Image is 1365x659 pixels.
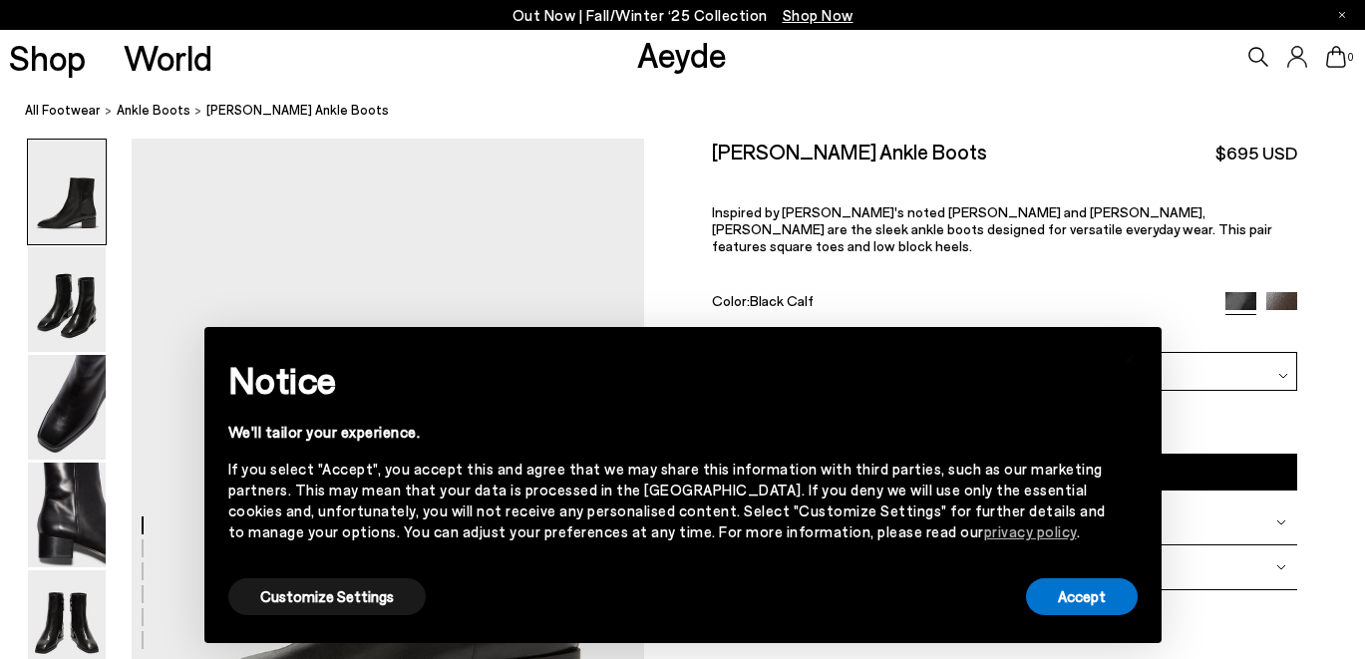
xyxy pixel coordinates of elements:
a: ankle boots [117,100,190,121]
a: All Footwear [25,100,101,121]
a: privacy policy [984,522,1077,540]
p: Out Now | Fall/Winter ‘25 Collection [512,3,853,28]
img: svg%3E [1276,562,1286,572]
h2: [PERSON_NAME] Ankle Boots [712,139,987,164]
button: Customize Settings [228,578,426,615]
span: Black Calf [750,292,814,309]
span: ankle boots [117,102,190,118]
img: Lee Leather Ankle Boots - Image 3 [28,355,106,460]
span: Navigate to /collections/new-in [783,6,853,24]
img: svg%3E [1278,371,1288,381]
img: Lee Leather Ankle Boots - Image 4 [28,463,106,567]
span: 0 [1346,52,1356,63]
div: If you select "Accept", you accept this and agree that we may share this information with third p... [228,459,1106,542]
a: 0 [1326,46,1346,68]
span: Inspired by [PERSON_NAME]'s noted [PERSON_NAME] and [PERSON_NAME], [PERSON_NAME] are the sleek an... [712,203,1272,254]
a: Shop [9,40,86,75]
span: × [1123,342,1137,371]
img: Lee Leather Ankle Boots - Image 2 [28,247,106,352]
button: Close this notice [1106,333,1154,381]
h2: Notice [228,354,1106,406]
img: Lee Leather Ankle Boots - Image 1 [28,140,106,244]
a: World [124,40,212,75]
img: svg%3E [1276,517,1286,527]
nav: breadcrumb [25,84,1365,139]
a: Aeyde [637,33,727,75]
span: [PERSON_NAME] Ankle Boots [206,100,389,121]
div: We'll tailor your experience. [228,422,1106,443]
span: $695 USD [1215,141,1297,165]
button: Accept [1026,578,1138,615]
div: Color: [712,292,1206,315]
